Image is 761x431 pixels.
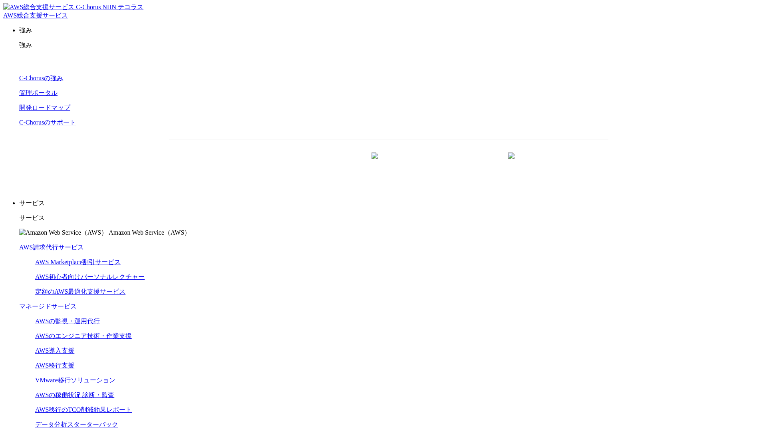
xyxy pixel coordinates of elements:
a: 開発ロードマップ [19,104,70,111]
a: C-Chorusのサポート [19,119,76,126]
a: AWSの稼働状況 診断・監査 [35,391,114,398]
a: AWS移行支援 [35,362,74,369]
a: まずは相談する [393,153,521,173]
a: C-Chorusの強み [19,75,63,81]
img: AWS総合支援サービス C-Chorus [3,3,101,12]
span: Amazon Web Service（AWS） [109,229,191,236]
a: AWS移行のTCO削減効果レポート [35,406,132,413]
a: AWSの監視・運用代行 [35,318,100,324]
img: 矢印 [372,152,378,173]
p: 強み [19,41,758,49]
a: AWS初心者向けパーソナルレクチャー [35,273,145,280]
img: Amazon Web Service（AWS） [19,229,107,237]
a: AWS請求代行サービス [19,244,84,251]
a: AWS総合支援サービス C-Chorus NHN テコラスAWS総合支援サービス [3,4,143,19]
img: 矢印 [508,152,515,173]
a: 定額のAWS最適化支援サービス [35,288,125,295]
p: サービス [19,199,758,208]
a: データ分析スターターパック [35,421,118,428]
p: サービス [19,214,758,222]
a: VMware移行ソリューション [35,377,115,384]
a: AWS Marketplace割引サービス [35,259,121,265]
p: 強み [19,26,758,35]
a: AWS導入支援 [35,347,74,354]
a: AWSのエンジニア技術・作業支援 [35,332,132,339]
a: 資料を請求する [256,153,385,173]
a: マネージドサービス [19,303,77,310]
a: 管理ポータル [19,89,58,96]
